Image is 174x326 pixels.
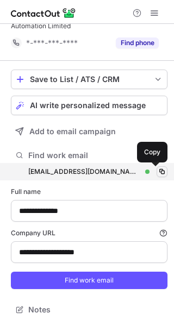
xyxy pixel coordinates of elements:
[11,187,167,197] label: Full name
[30,101,146,110] span: AI write personalized message
[11,148,167,163] button: Find work email
[11,70,167,89] button: save-profile-one-click
[28,305,163,315] span: Notes
[11,96,167,115] button: AI write personalized message
[28,151,154,160] span: Find work email
[30,75,148,84] div: Save to List / ATS / CRM
[11,228,167,238] label: Company URL
[116,37,159,48] button: Reveal Button
[11,122,167,141] button: Add to email campaign
[11,302,167,317] button: Notes
[11,272,167,289] button: Find work email
[29,127,116,136] span: Add to email campaign
[28,167,141,177] div: [EMAIL_ADDRESS][DOMAIN_NAME]
[11,7,76,20] img: ContactOut v5.3.10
